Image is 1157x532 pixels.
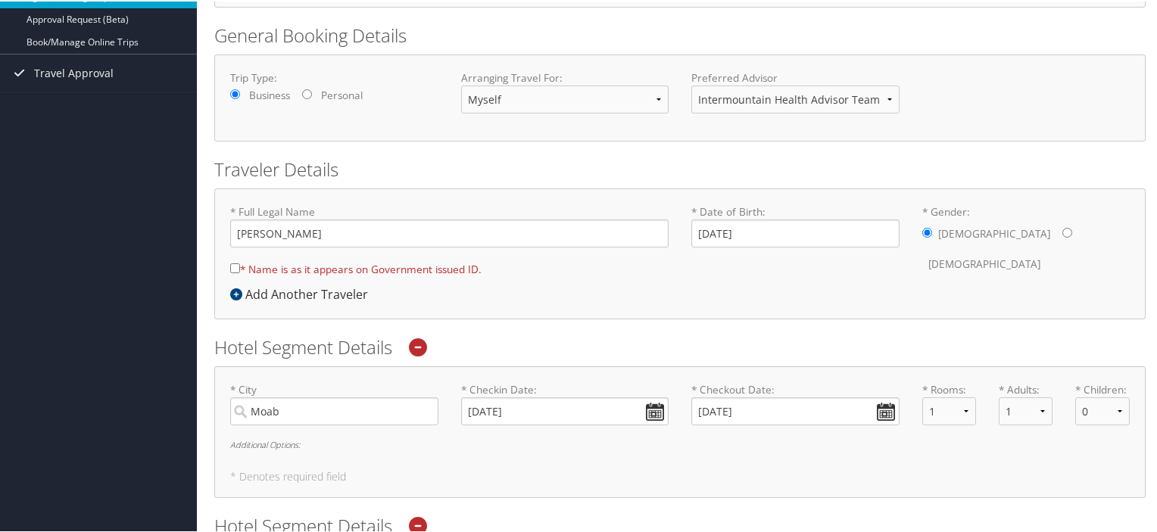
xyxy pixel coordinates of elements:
label: * Checkin Date: [461,381,669,424]
label: Business [249,86,290,101]
h6: Additional Options: [230,439,1130,447]
label: Trip Type: [230,69,438,84]
label: Personal [321,86,363,101]
input: * Checkout Date: [691,396,900,424]
input: * Full Legal Name [230,218,669,246]
label: [DEMOGRAPHIC_DATA] [928,248,1040,277]
label: * Name is as it appears on Government issued ID. [230,254,482,282]
label: * Date of Birth: [691,203,900,246]
div: Add Another Traveler [230,284,376,302]
input: * Date of Birth: [691,218,900,246]
input: * Gender:[DEMOGRAPHIC_DATA][DEMOGRAPHIC_DATA] [1062,226,1072,236]
h2: Hotel Segment Details [214,333,1146,359]
label: * Full Legal Name [230,203,669,246]
input: * Gender:[DEMOGRAPHIC_DATA][DEMOGRAPHIC_DATA] [922,226,932,236]
span: Travel Approval [34,53,114,91]
label: [DEMOGRAPHIC_DATA] [938,218,1050,247]
label: Preferred Advisor [691,69,900,84]
input: * Checkin Date: [461,396,669,424]
label: * Checkout Date: [691,381,900,424]
label: Arranging Travel For: [461,69,669,84]
h5: * Denotes required field [230,470,1130,481]
label: * Gender: [922,203,1130,278]
h2: Traveler Details [214,155,1146,181]
h2: General Booking Details [214,21,1146,47]
label: * Children: [1075,381,1129,396]
label: * Adults: [999,381,1053,396]
input: * Name is as it appears on Government issued ID. [230,262,240,272]
label: * Rooms: [922,381,976,396]
label: * City [230,381,438,424]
